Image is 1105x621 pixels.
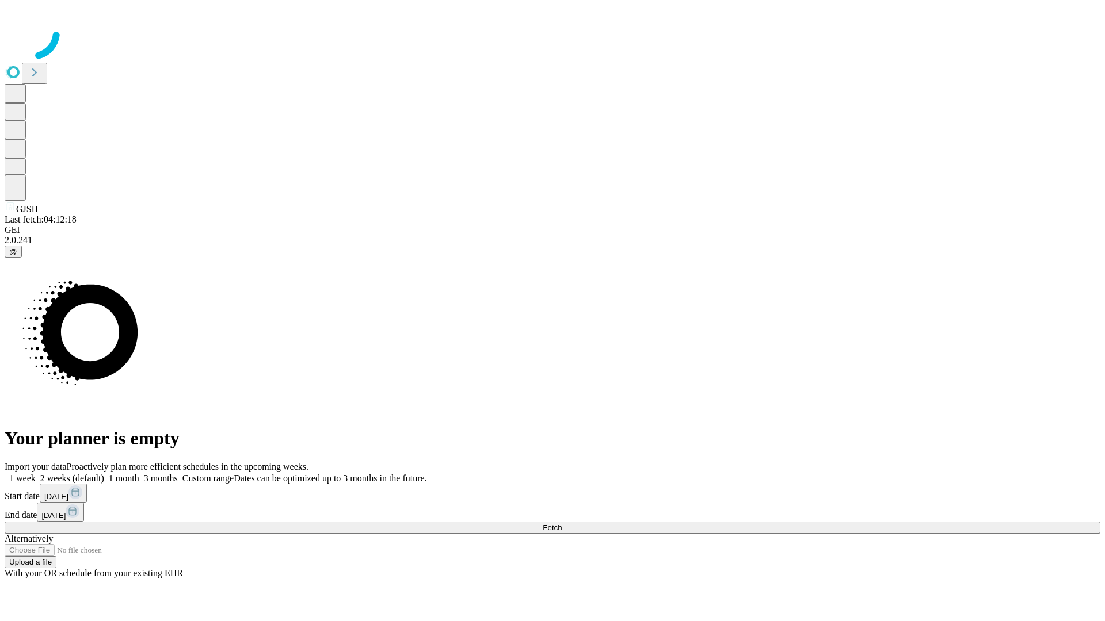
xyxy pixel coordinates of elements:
[37,503,84,522] button: [DATE]
[41,511,66,520] span: [DATE]
[16,204,38,214] span: GJSH
[5,225,1100,235] div: GEI
[182,473,234,483] span: Custom range
[40,484,87,503] button: [DATE]
[5,568,183,578] span: With your OR schedule from your existing EHR
[44,492,68,501] span: [DATE]
[5,556,56,568] button: Upload a file
[67,462,308,471] span: Proactively plan more efficient schedules in the upcoming weeks.
[5,428,1100,449] h1: Your planner is empty
[5,503,1100,522] div: End date
[5,214,77,224] span: Last fetch: 04:12:18
[40,473,104,483] span: 2 weeks (default)
[109,473,139,483] span: 1 month
[5,534,53,543] span: Alternatively
[5,484,1100,503] div: Start date
[144,473,178,483] span: 3 months
[5,462,67,471] span: Import your data
[9,247,17,256] span: @
[5,522,1100,534] button: Fetch
[5,235,1100,246] div: 2.0.241
[234,473,426,483] span: Dates can be optimized up to 3 months in the future.
[9,473,36,483] span: 1 week
[5,246,22,258] button: @
[543,523,562,532] span: Fetch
